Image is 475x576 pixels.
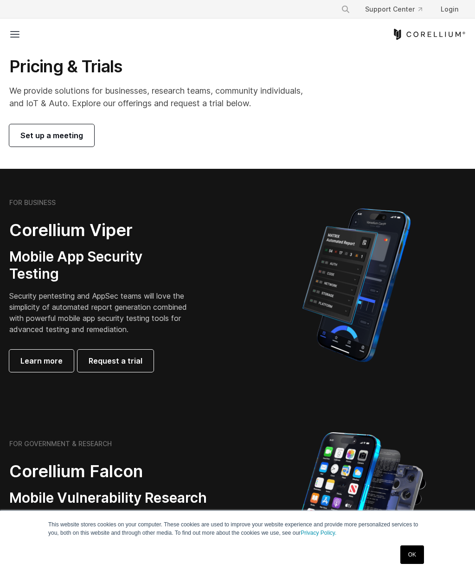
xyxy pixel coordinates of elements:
[20,130,83,141] span: Set up a meeting
[9,56,308,77] h1: Pricing & Trials
[400,545,424,564] a: OK
[9,461,215,482] h2: Corellium Falcon
[337,1,354,18] button: Search
[9,220,193,241] h2: Corellium Viper
[9,440,112,448] h6: FOR GOVERNMENT & RESEARCH
[89,355,142,366] span: Request a trial
[48,520,427,537] p: This website stores cookies on your computer. These cookies are used to improve your website expe...
[9,489,215,507] h3: Mobile Vulnerability Research
[358,1,430,18] a: Support Center
[77,350,154,372] a: Request a trial
[392,29,466,40] a: Corellium Home
[433,1,466,18] a: Login
[9,290,193,335] p: Security pentesting and AppSec teams will love the simplicity of automated report generation comb...
[9,350,74,372] a: Learn more
[9,198,56,207] h6: FOR BUSINESS
[287,204,426,366] img: Corellium MATRIX automated report on iPhone showing app vulnerability test results across securit...
[20,355,63,366] span: Learn more
[9,84,308,109] p: We provide solutions for businesses, research teams, community individuals, and IoT & Auto. Explo...
[334,1,466,18] div: Navigation Menu
[9,124,94,147] a: Set up a meeting
[9,248,193,283] h3: Mobile App Security Testing
[301,530,336,536] a: Privacy Policy.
